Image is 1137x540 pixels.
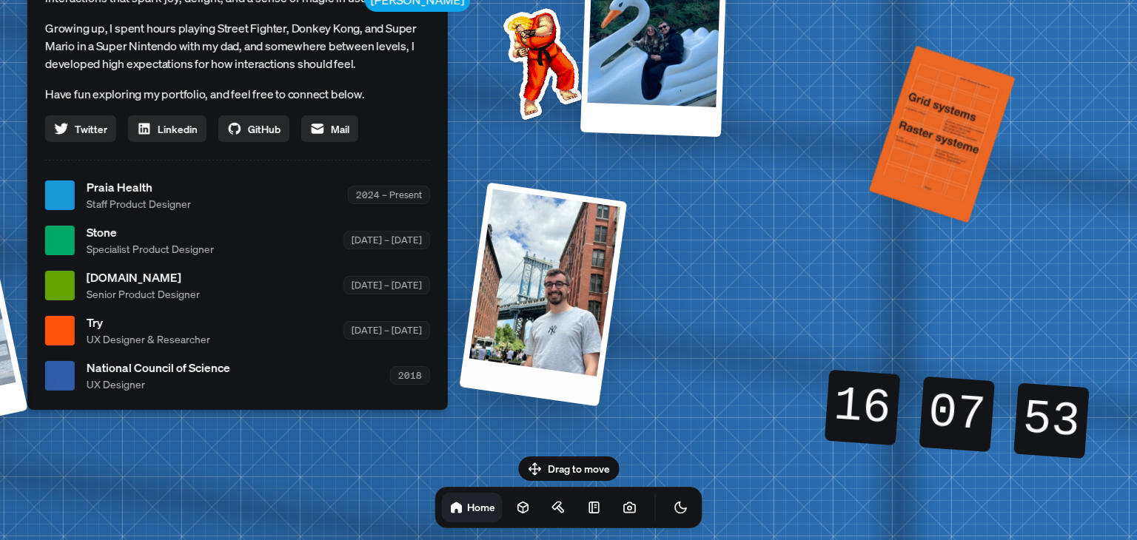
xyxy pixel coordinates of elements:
span: [DOMAIN_NAME] [87,269,200,286]
a: Twitter [45,115,116,142]
p: Growing up, I spent hours playing Street Fighter, Donkey Kong, and Super Mario in a Super Nintend... [45,19,430,72]
h1: Home [467,500,495,514]
div: [DATE] – [DATE] [343,231,430,249]
a: GitHub [218,115,289,142]
a: Home [442,493,503,522]
span: Praia Health [87,178,191,196]
span: Try [87,314,210,331]
button: Toggle Theme [666,493,696,522]
span: GitHub [248,121,281,136]
span: UX Designer [87,377,230,392]
span: Staff Product Designer [87,196,191,212]
span: Linkedin [158,121,198,136]
span: Stone [87,223,214,241]
span: Specialist Product Designer [87,241,214,257]
span: Senior Product Designer [87,286,200,302]
span: Twitter [75,121,107,136]
div: 2024 – Present [348,186,430,204]
a: Mail [301,115,358,142]
span: UX Designer & Researcher [87,331,210,347]
div: [DATE] – [DATE] [343,321,430,340]
div: [DATE] – [DATE] [343,276,430,294]
div: 2018 [390,366,430,385]
span: Mail [331,121,349,136]
a: Linkedin [128,115,207,142]
p: Have fun exploring my portfolio, and feel free to connect below. [45,84,430,104]
span: National Council of Science [87,359,230,377]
